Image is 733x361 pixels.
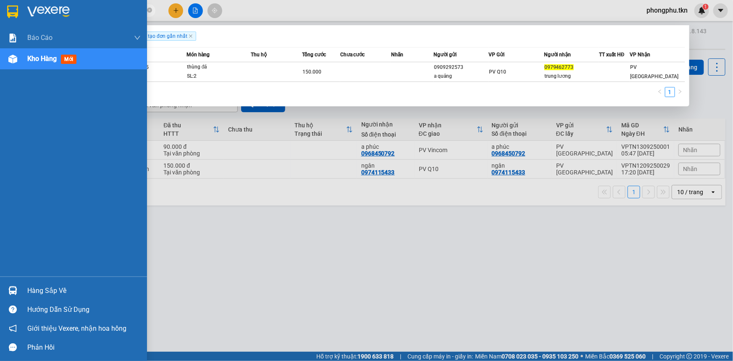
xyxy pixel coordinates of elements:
span: close [189,34,193,38]
span: message [9,343,17,351]
span: Món hàng [187,52,210,58]
span: down [134,34,141,41]
div: thùng đá [187,63,250,72]
div: Cước rồi : 90.000 [11,50,98,68]
b: Tổng phải thu: 0 [101,52,186,66]
span: close-circle [147,7,152,15]
li: 1 [665,87,675,97]
div: Hướng dẫn sử dụng [27,303,141,316]
span: Giới thiệu Vexere, nhận hoa hồng [27,323,126,334]
span: 150.000 [302,69,321,75]
div: trung lương [544,72,599,81]
span: Ngày tạo đơn gần nhất [131,32,196,41]
button: left [655,87,665,97]
span: notification [9,324,17,332]
img: logo-vxr [7,5,18,18]
span: Thu hộ [251,52,267,58]
span: question-circle [9,306,17,314]
span: Người gửi [433,52,457,58]
span: PV Q10 [489,69,506,75]
span: Chưa cước [340,52,365,58]
img: warehouse-icon [8,55,17,63]
span: 0979462773 [544,64,574,70]
span: right [678,89,683,94]
span: PV [GEOGRAPHIC_DATA] [630,64,678,79]
img: warehouse-icon [8,286,17,295]
span: Kho hàng [27,55,57,63]
div: 0909292573 [434,63,488,72]
span: Tổng cước [302,52,326,58]
span: VP Nhận [630,52,650,58]
span: mới [61,55,76,64]
li: Next Page [675,87,685,97]
span: VP Gửi [489,52,504,58]
button: right [675,87,685,97]
span: Nhãn [391,52,403,58]
div: vali [11,9,155,28]
div: Hàng sắp về [27,285,141,297]
span: Báo cáo [27,32,53,43]
span: TT xuất HĐ [599,52,625,58]
span: left [657,89,662,94]
div: SL: 2 [187,72,250,81]
a: 1 [665,87,675,97]
span: Người nhận [544,52,571,58]
img: solution-icon [8,34,17,42]
li: Previous Page [655,87,665,97]
div: Phản hồi [27,341,141,354]
div: a quảng [434,72,488,81]
span: close-circle [147,8,152,13]
span: Tổng cộng [13,32,53,42]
